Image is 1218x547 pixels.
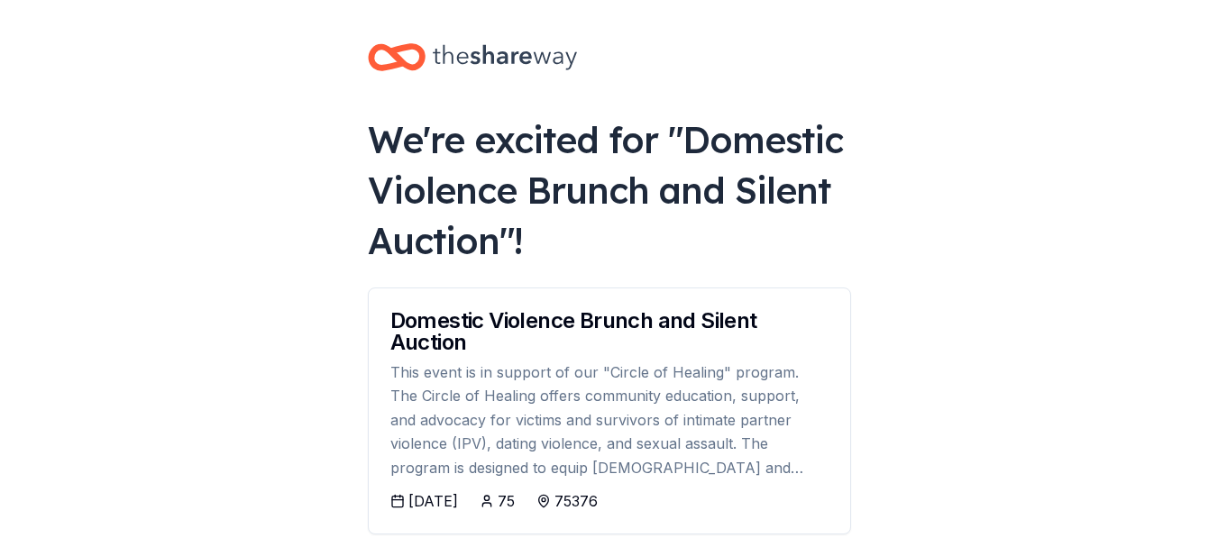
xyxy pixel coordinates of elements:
[498,490,515,512] div: 75
[368,114,851,266] div: We're excited for " Domestic Violence Brunch and Silent Auction "!
[390,310,829,353] div: Domestic Violence Brunch and Silent Auction
[408,490,458,512] div: [DATE]
[390,360,829,479] div: This event is in support of our "Circle of Healing" program. The Circle of Healing offers communi...
[554,490,598,512] div: 75376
